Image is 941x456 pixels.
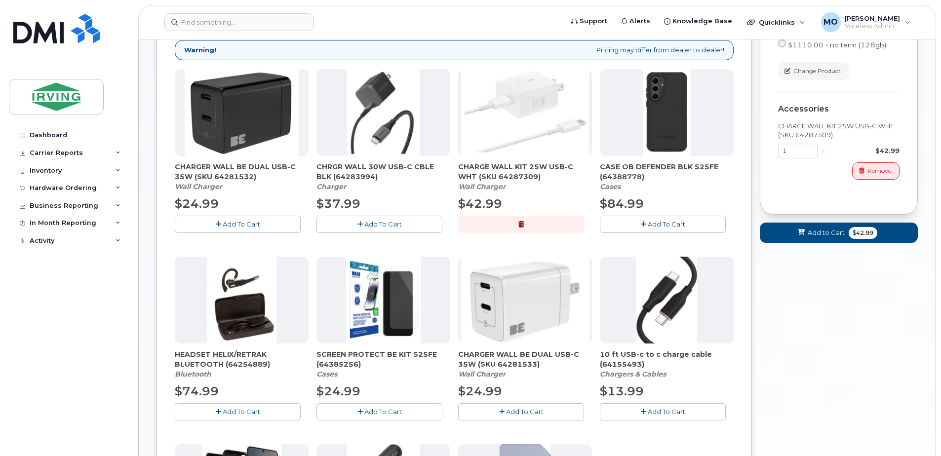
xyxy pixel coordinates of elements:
[316,349,450,369] span: SCREEN PROTECT BE KIT S25FE (64385256)
[175,403,301,420] button: Add To Cart
[185,69,299,156] img: CHARGER_WALL_BE_DUAL_USB-C_35W.png
[818,146,829,155] div: x
[793,67,841,76] span: Change Product
[175,40,734,60] div: Pricing may differ from dealer to dealer!
[829,146,900,155] div: $42.99
[175,216,301,233] button: Add To Cart
[316,162,450,182] span: CHRGR WALL 30W USB-C CBLE BLK (64283994)
[600,196,644,211] span: $84.99
[223,408,260,416] span: Add To Cart
[778,62,849,79] button: Change Product
[629,16,650,26] span: Alerts
[164,13,314,31] input: Find something...
[184,45,216,55] strong: Warning!
[759,18,795,26] span: Quicklinks
[852,162,900,180] button: Remove
[458,403,584,420] button: Add To Cart
[461,69,589,156] img: CHARGE_WALL_KIT_25W_USB-C_WHT.png
[458,370,506,379] em: Wall Charger
[600,162,734,182] span: CASE OB DEFENDER BLK S25FE (64388778)
[175,370,211,379] em: Bluetooth
[600,182,621,191] em: Cases
[814,12,917,32] div: Mark O'Connell
[175,196,219,211] span: $24.99
[461,257,590,343] img: BE.png
[643,69,691,156] img: image-20250924-184623.png
[740,12,812,32] div: Quicklinks
[867,166,891,175] span: Remove
[778,121,900,140] div: CHARGE WALL KIT 25W USB-C WHT (SKU 64287309)
[175,384,219,398] span: $74.99
[600,370,666,379] em: Chargers & Cables
[175,162,309,191] div: CHARGER WALL BE DUAL USB-C 35W (SKU 64281532)
[564,11,614,31] a: Support
[600,403,726,420] button: Add To Cart
[316,384,360,398] span: $24.99
[506,408,544,416] span: Add To Cart
[648,408,685,416] span: Add To Cart
[364,220,402,228] span: Add To Cart
[316,349,450,379] div: SCREEN PROTECT BE KIT S25FE (64385256)
[458,196,502,211] span: $42.99
[458,162,592,182] span: CHARGE WALL KIT 25W USB-C WHT (SKU 64287309)
[175,349,309,369] span: HEADSET HELIX/RETRAK BLUETOOTH (64254889)
[207,257,277,343] img: download.png
[760,223,918,243] button: Add to Cart $42.99
[845,22,900,30] span: Wireless Admin
[600,384,644,398] span: $13.99
[778,39,786,47] input: $1110.00 - no term (128gb)
[316,196,360,211] span: $37.99
[600,162,734,191] div: CASE OB DEFENDER BLK S25FE (64388778)
[316,162,450,191] div: CHRGR WALL 30W USB-C CBLE BLK (64283994)
[849,227,877,239] span: $42.99
[600,349,734,379] div: 10 ft USB-c to c charge cable (64155493)
[600,349,734,369] span: 10 ft USB-c to c charge cable (64155493)
[458,384,502,398] span: $24.99
[657,11,739,31] a: Knowledge Base
[346,257,421,343] img: image-20250915-161621.png
[175,349,309,379] div: HEADSET HELIX/RETRAK BLUETOOTH (64254889)
[364,408,402,416] span: Add To Cart
[614,11,657,31] a: Alerts
[458,162,592,191] div: CHARGE WALL KIT 25W USB-C WHT (SKU 64287309)
[316,370,337,379] em: Cases
[636,257,698,343] img: ACCUS210715h8yE8.jpg
[347,69,419,156] img: chrgr_wall_30w_-_blk.png
[600,216,726,233] button: Add To Cart
[808,228,845,237] span: Add to Cart
[316,216,442,233] button: Add To Cart
[823,16,838,28] span: MO
[778,105,900,114] div: Accessories
[175,182,222,191] em: Wall Charger
[845,14,900,22] span: [PERSON_NAME]
[458,182,506,191] em: Wall Charger
[788,41,886,49] span: $1110.00 - no term (128gb)
[648,220,685,228] span: Add To Cart
[458,349,592,379] div: CHARGER WALL BE DUAL USB-C 35W (SKU 64281533)
[458,349,592,369] span: CHARGER WALL BE DUAL USB-C 35W (SKU 64281533)
[580,16,607,26] span: Support
[175,162,309,182] span: CHARGER WALL BE DUAL USB-C 35W (SKU 64281532)
[223,220,260,228] span: Add To Cart
[316,403,442,420] button: Add To Cart
[672,16,732,26] span: Knowledge Base
[316,182,346,191] em: Charger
